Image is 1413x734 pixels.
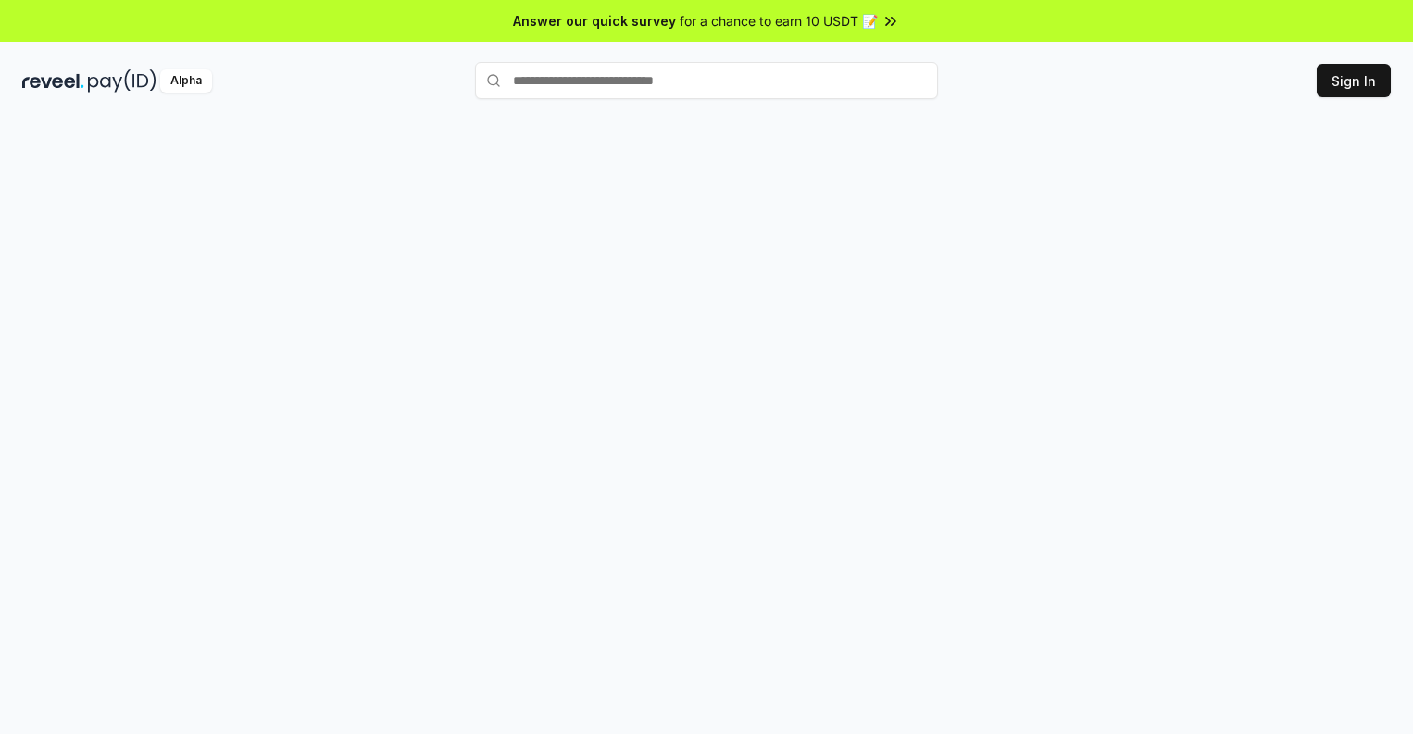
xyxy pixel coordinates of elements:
[680,11,878,31] span: for a chance to earn 10 USDT 📝
[160,69,212,93] div: Alpha
[513,11,676,31] span: Answer our quick survey
[1317,64,1391,97] button: Sign In
[22,69,84,93] img: reveel_dark
[88,69,156,93] img: pay_id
